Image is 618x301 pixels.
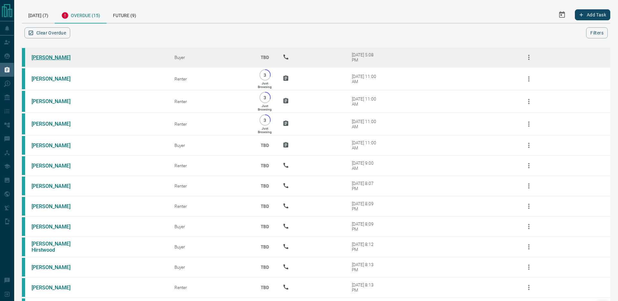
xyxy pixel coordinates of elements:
[352,140,379,150] div: [DATE] 11:00 AM
[257,258,273,276] p: TBD
[32,203,80,209] a: [PERSON_NAME]
[352,262,379,272] div: [DATE] 8:13 PM
[32,241,80,253] a: [PERSON_NAME] Hirstwood
[32,264,80,270] a: [PERSON_NAME]
[55,6,107,24] div: Overdue (15)
[32,76,80,82] a: [PERSON_NAME]
[258,127,272,134] p: Just Browsing
[258,104,272,111] p: Just Browsing
[32,54,80,61] a: [PERSON_NAME]
[257,137,273,154] p: TBD
[32,121,80,127] a: [PERSON_NAME]
[174,224,247,229] div: Buyer
[575,9,610,20] button: Add Task
[257,238,273,256] p: TBD
[586,27,608,38] button: Filters
[174,244,247,249] div: Buyer
[352,242,379,252] div: [DATE] 8:12 PM
[174,76,247,82] div: Renter
[174,204,247,209] div: Renter
[258,82,272,89] p: Just Browsing
[174,55,247,60] div: Buyer
[32,183,80,189] a: [PERSON_NAME]
[22,136,25,155] div: condos.ca
[352,119,379,129] div: [DATE] 11:00 AM
[32,142,80,149] a: [PERSON_NAME]
[174,99,247,104] div: Renter
[352,52,379,63] div: [DATE] 5:08 PM
[22,217,25,236] div: condos.ca
[257,279,273,296] p: TBD
[174,265,247,270] div: Buyer
[257,177,273,195] p: TBD
[174,183,247,189] div: Renter
[352,74,379,84] div: [DATE] 11:00 AM
[22,91,25,112] div: condos.ca
[263,73,267,77] p: 3
[174,163,247,168] div: Renter
[24,27,70,38] button: Clear Overdue
[22,278,25,297] div: condos.ca
[263,95,267,100] p: 3
[22,48,25,67] div: condos.ca
[32,224,80,230] a: [PERSON_NAME]
[257,198,273,215] p: TBD
[257,218,273,235] p: TBD
[22,68,25,89] div: condos.ca
[22,177,25,195] div: condos.ca
[352,160,379,171] div: [DATE] 9:00 AM
[174,121,247,127] div: Renter
[352,221,379,232] div: [DATE] 8:09 PM
[263,118,267,122] p: 3
[22,6,55,23] div: [DATE] (7)
[22,238,25,256] div: condos.ca
[32,98,80,104] a: [PERSON_NAME]
[22,197,25,216] div: condos.ca
[107,6,143,23] div: Future (9)
[352,181,379,191] div: [DATE] 8:07 PM
[352,96,379,107] div: [DATE] 11:00 AM
[352,201,379,211] div: [DATE] 8:09 PM
[352,282,379,293] div: [DATE] 8:13 PM
[32,285,80,291] a: [PERSON_NAME]
[174,285,247,290] div: Renter
[22,156,25,175] div: condos.ca
[22,113,25,134] div: condos.ca
[257,49,273,66] p: TBD
[32,163,80,169] a: [PERSON_NAME]
[257,157,273,174] p: TBD
[22,258,25,277] div: condos.ca
[174,143,247,148] div: Buyer
[554,7,570,23] button: Select Date Range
